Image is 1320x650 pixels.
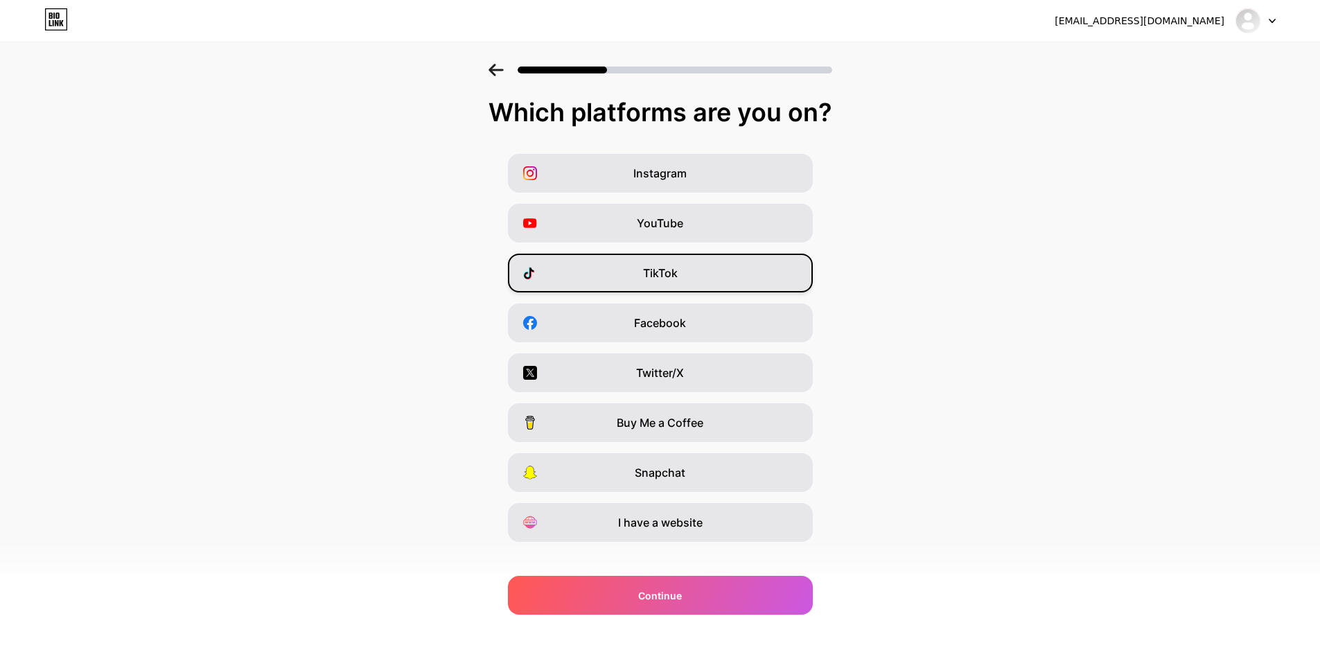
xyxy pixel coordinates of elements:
[638,588,682,603] span: Continue
[635,464,685,481] span: Snapchat
[634,315,686,331] span: Facebook
[1235,8,1261,34] img: nodiskai
[636,364,684,381] span: Twitter/X
[617,414,703,431] span: Buy Me a Coffee
[14,98,1306,126] div: Which platforms are you on?
[637,215,683,231] span: YouTube
[1055,14,1224,28] div: [EMAIL_ADDRESS][DOMAIN_NAME]
[643,265,678,281] span: TikTok
[618,514,703,531] span: I have a website
[633,165,687,182] span: Instagram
